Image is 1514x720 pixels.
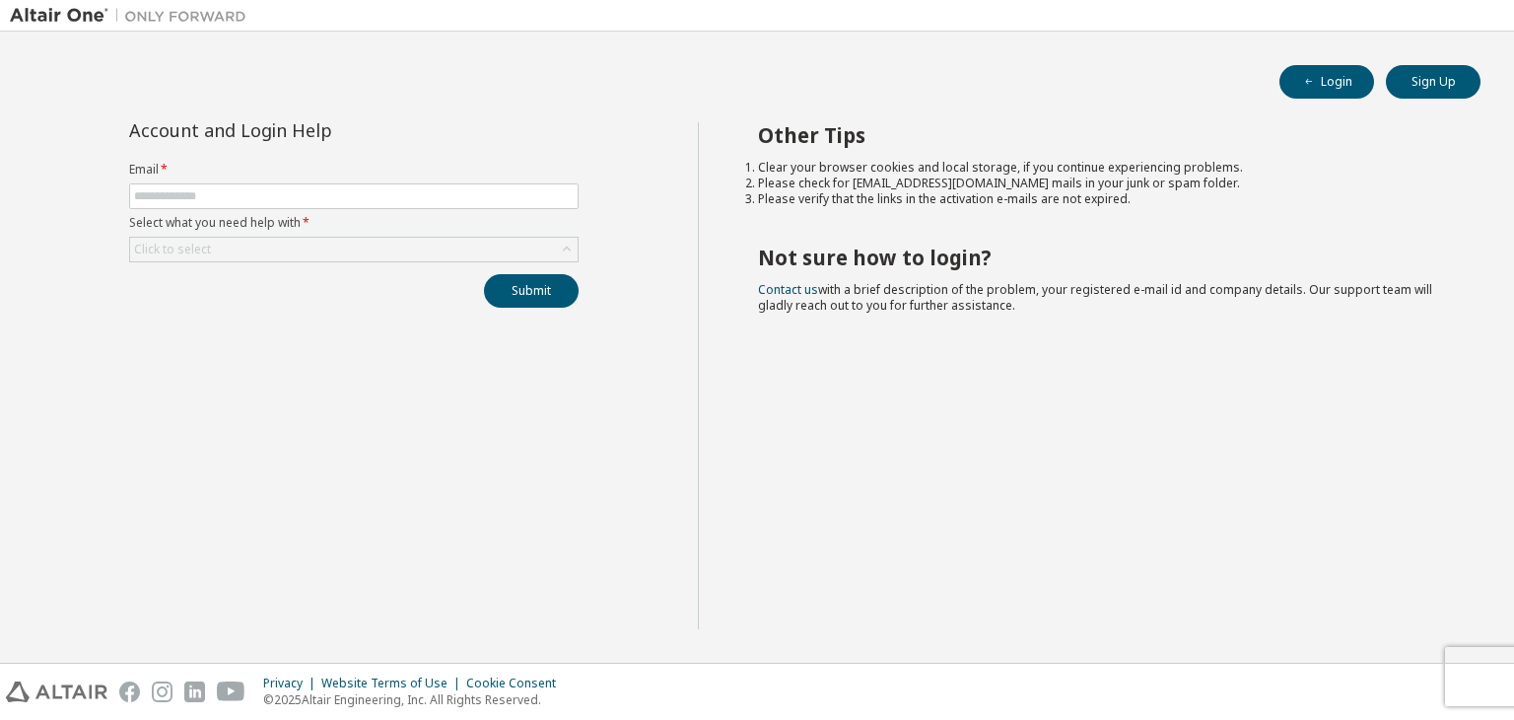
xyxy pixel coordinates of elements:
button: Login [1279,65,1374,99]
li: Please verify that the links in the activation e-mails are not expired. [758,191,1446,207]
div: Website Terms of Use [321,676,466,691]
div: Click to select [134,242,211,257]
li: Please check for [EMAIL_ADDRESS][DOMAIN_NAME] mails in your junk or spam folder. [758,176,1446,191]
label: Email [129,162,579,178]
div: Privacy [263,676,321,691]
span: with a brief description of the problem, your registered e-mail id and company details. Our suppo... [758,281,1432,314]
button: Sign Up [1386,65,1480,99]
h2: Not sure how to login? [758,245,1446,270]
button: Submit [484,274,579,308]
img: linkedin.svg [184,682,205,702]
label: Select what you need help with [129,215,579,231]
div: Account and Login Help [129,122,489,138]
div: Click to select [130,238,578,261]
img: facebook.svg [119,682,140,702]
li: Clear your browser cookies and local storage, if you continue experiencing problems. [758,160,1446,176]
a: Contact us [758,281,818,298]
div: Cookie Consent [466,676,568,691]
img: altair_logo.svg [6,682,107,702]
h2: Other Tips [758,122,1446,148]
img: instagram.svg [152,682,172,702]
img: Altair One [10,6,256,26]
p: © 2025 Altair Engineering, Inc. All Rights Reserved. [263,691,568,708]
img: youtube.svg [217,682,245,702]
